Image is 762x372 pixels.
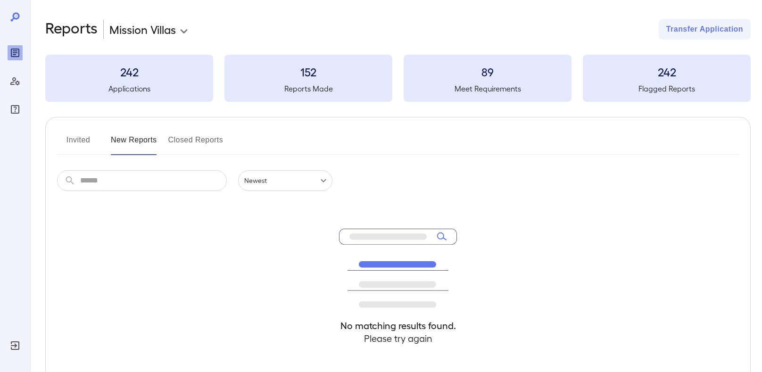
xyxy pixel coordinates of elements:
[109,22,176,37] p: Mission Villas
[339,332,457,345] h4: Please try again
[8,102,23,117] div: FAQ
[339,319,457,332] h4: No matching results found.
[404,83,571,94] h5: Meet Requirements
[45,55,751,102] summary: 242Applications152Reports Made89Meet Requirements242Flagged Reports
[45,19,98,40] h2: Reports
[8,74,23,89] div: Manage Users
[224,83,392,94] h5: Reports Made
[111,132,157,155] button: New Reports
[168,132,224,155] button: Closed Reports
[238,170,332,191] div: Newest
[404,64,571,79] h3: 89
[659,19,751,40] button: Transfer Application
[45,83,213,94] h5: Applications
[8,338,23,353] div: Log Out
[583,83,751,94] h5: Flagged Reports
[57,132,99,155] button: Invited
[224,64,392,79] h3: 152
[583,64,751,79] h3: 242
[45,64,213,79] h3: 242
[8,45,23,60] div: Reports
